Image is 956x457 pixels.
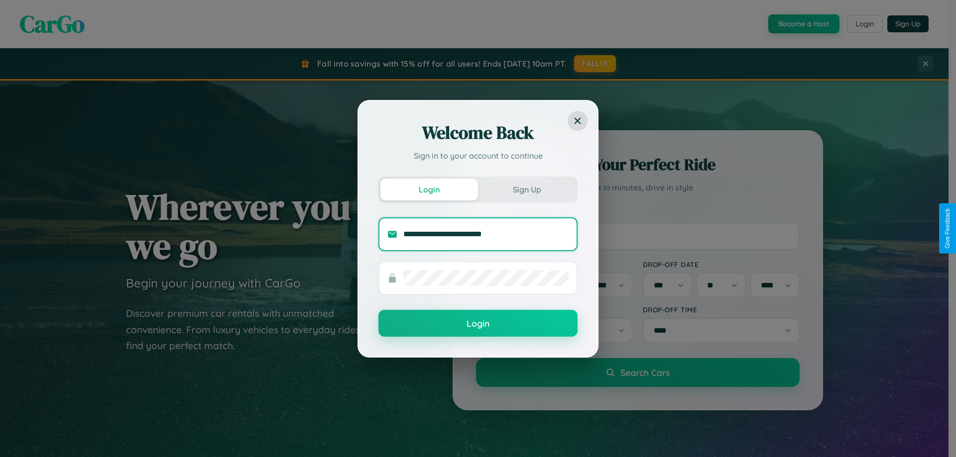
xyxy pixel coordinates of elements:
[478,179,576,200] button: Sign Up
[378,121,578,145] h2: Welcome Back
[378,150,578,162] p: Sign in to your account to continue
[944,208,951,249] div: Give Feedback
[380,179,478,200] button: Login
[378,310,578,337] button: Login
